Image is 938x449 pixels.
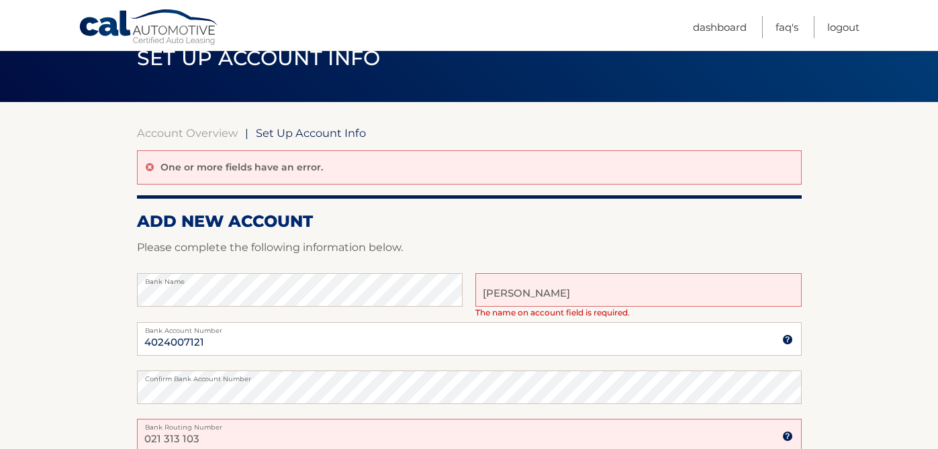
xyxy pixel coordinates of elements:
span: Set Up Account Info [137,46,381,70]
a: Dashboard [693,16,747,38]
a: FAQ's [776,16,798,38]
label: Bank Routing Number [137,419,802,430]
input: Bank Account Number [137,322,802,356]
img: tooltip.svg [782,334,793,345]
a: Logout [827,16,859,38]
p: Please complete the following information below. [137,238,802,257]
label: Confirm Bank Account Number [137,370,802,381]
span: The name on account field is required. [475,307,630,317]
span: Set Up Account Info [256,126,366,140]
label: Bank Account Number [137,322,802,333]
label: Bank Name [137,273,463,284]
input: Name on Account (Account Holder Name) [475,273,801,307]
img: tooltip.svg [782,431,793,442]
h2: ADD NEW ACCOUNT [137,211,802,232]
p: One or more fields have an error. [160,161,323,173]
a: Cal Automotive [79,9,220,48]
span: | [245,126,248,140]
a: Account Overview [137,126,238,140]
